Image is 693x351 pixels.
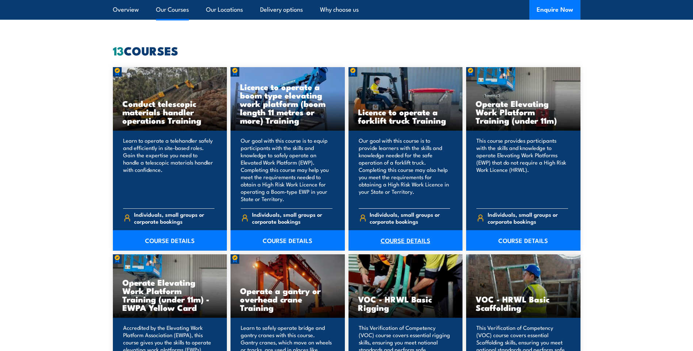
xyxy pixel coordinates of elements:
h3: Conduct telescopic materials handler operations Training [122,99,218,124]
a: COURSE DETAILS [466,230,580,251]
h3: VOC - HRWL Basic Scaffolding [476,295,571,312]
span: Individuals, small groups or corporate bookings [252,211,332,225]
h3: VOC - HRWL Basic Rigging [358,295,453,312]
h3: Operate Elevating Work Platform Training (under 11m) [476,99,571,124]
h2: COURSES [113,45,580,55]
h3: Operate a gantry or overhead crane Training [240,286,335,312]
h3: Licence to operate a boom type elevating work platform (boom length 11 metres or more) Training [240,82,335,124]
span: Individuals, small groups or corporate bookings [370,211,450,225]
p: This course provides participants with the skills and knowledge to operate Elevating Work Platfor... [476,137,568,202]
span: Individuals, small groups or corporate bookings [488,211,568,225]
strong: 13 [113,41,124,59]
a: COURSE DETAILS [113,230,227,251]
span: Individuals, small groups or corporate bookings [134,211,214,225]
p: Our goal with this course is to provide learners with the skills and knowledge needed for the saf... [359,137,450,202]
p: Learn to operate a telehandler safely and efficiently in site-based roles. Gain the expertise you... [123,137,215,202]
a: COURSE DETAILS [231,230,345,251]
p: Our goal with this course is to equip participants with the skills and knowledge to safely operat... [241,137,332,202]
h3: Operate Elevating Work Platform Training (under 11m) - EWPA Yellow Card [122,278,218,312]
a: COURSE DETAILS [349,230,463,251]
h3: Licence to operate a forklift truck Training [358,108,453,124]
